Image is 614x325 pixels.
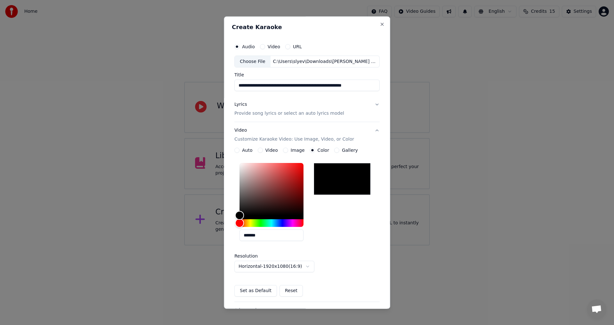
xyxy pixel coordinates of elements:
label: Gallery [342,148,358,153]
label: Audio [242,44,255,49]
button: Reset [279,285,303,297]
div: Choose File [235,56,271,67]
div: VideoCustomize Karaoke Video: Use Image, Video, or Color [234,148,380,302]
button: Set as Default [234,285,277,297]
div: Hue [240,220,303,227]
label: Video [268,44,280,49]
label: URL [293,44,302,49]
label: Color [318,148,329,153]
h2: Create Karaoke [232,24,382,30]
div: Color [240,163,303,216]
p: Provide song lyrics or select an auto lyrics model [234,111,344,117]
label: Auto [242,148,253,153]
p: Customize Karaoke Video: Use Image, Video, or Color [234,136,354,143]
button: Advanced [234,302,380,319]
div: C:\Users\slyev\Downloads\[PERSON_NAME] – New Lows (feat. The Wonder Years) [Entrance Theme].mp3 [271,58,379,65]
button: VideoCustomize Karaoke Video: Use Image, Video, or Color [234,122,380,148]
label: Title [234,73,380,77]
label: Video [265,148,278,153]
label: Image [291,148,305,153]
div: Lyrics [234,102,247,108]
label: Resolution [234,254,298,259]
button: LyricsProvide song lyrics or select an auto lyrics model [234,97,380,122]
div: Video [234,128,354,143]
